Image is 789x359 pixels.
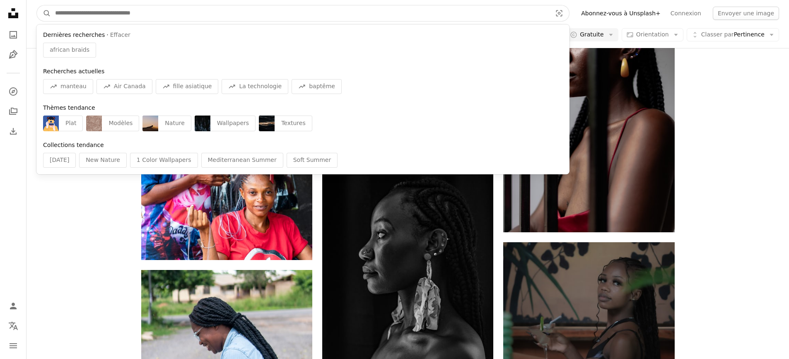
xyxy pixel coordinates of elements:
[43,31,105,39] span: Dernières recherches
[275,116,312,131] div: Textures
[130,153,198,168] div: 1 Color Wallpapers
[60,82,87,91] span: manteau
[622,28,683,41] button: Orientation
[5,27,22,43] a: Photos
[309,82,335,91] span: baptême
[549,5,569,21] button: Recherche de visuels
[201,153,283,168] div: Mediterranean Summer
[50,46,89,54] span: african braids
[195,116,210,131] img: premium_photo-1675873580289-213b32be1f1a
[5,46,22,63] a: Illustrations
[636,31,669,38] span: Orientation
[114,82,146,91] span: Air Canada
[141,132,312,260] img: une femme se faisant couper les cheveux par une femme en chemise rouge
[666,7,706,20] a: Connexion
[43,142,104,148] span: Collections tendance
[5,123,22,140] a: Historique de téléchargement
[158,116,191,131] div: Nature
[5,5,22,23] a: Accueil — Unsplash
[322,274,493,282] a: Une femme sur une photo en noir et blanc
[43,153,76,168] div: [DATE]
[141,192,312,200] a: une femme se faisant couper les cheveux par une femme en chemise rouge
[79,153,126,168] div: New Nature
[59,116,83,131] div: Plat
[580,31,604,39] span: Gratuite
[102,116,139,131] div: Modèles
[503,300,674,308] a: une femme assise à une table avec un verre
[701,31,734,38] span: Classer par
[43,116,59,131] img: premium_vector-1749740990668-cd06e98471ca
[5,318,22,334] button: Langue
[503,100,674,107] a: Une femme debout derrière les barreaux dans une cellule de prison
[259,116,275,131] img: photo-1756232684964-09e6bee67c30
[5,337,22,354] button: Menu
[287,153,338,168] div: Soft Summer
[5,83,22,100] a: Explorer
[173,82,212,91] span: fille asiatique
[5,103,22,120] a: Collections
[565,28,618,41] button: Gratuite
[142,116,158,131] img: premium_photo-1751520788468-d3b7b4b94a8e
[701,31,765,39] span: Pertinence
[713,7,779,20] button: Envoyer une image
[576,7,666,20] a: Abonnez-vous à Unsplash+
[210,116,256,131] div: Wallpapers
[43,68,104,75] span: Recherches actuelles
[239,82,282,91] span: La technologie
[86,116,102,131] img: premium_vector-1736967617027-c9f55396949f
[5,298,22,314] a: Connexion / S’inscrire
[687,28,779,41] button: Classer parPertinence
[43,104,95,111] span: Thèmes tendance
[36,5,569,22] form: Rechercher des visuels sur tout le site
[37,5,51,21] button: Rechercher sur Unsplash
[110,31,130,39] button: Effacer
[43,31,563,39] div: ·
